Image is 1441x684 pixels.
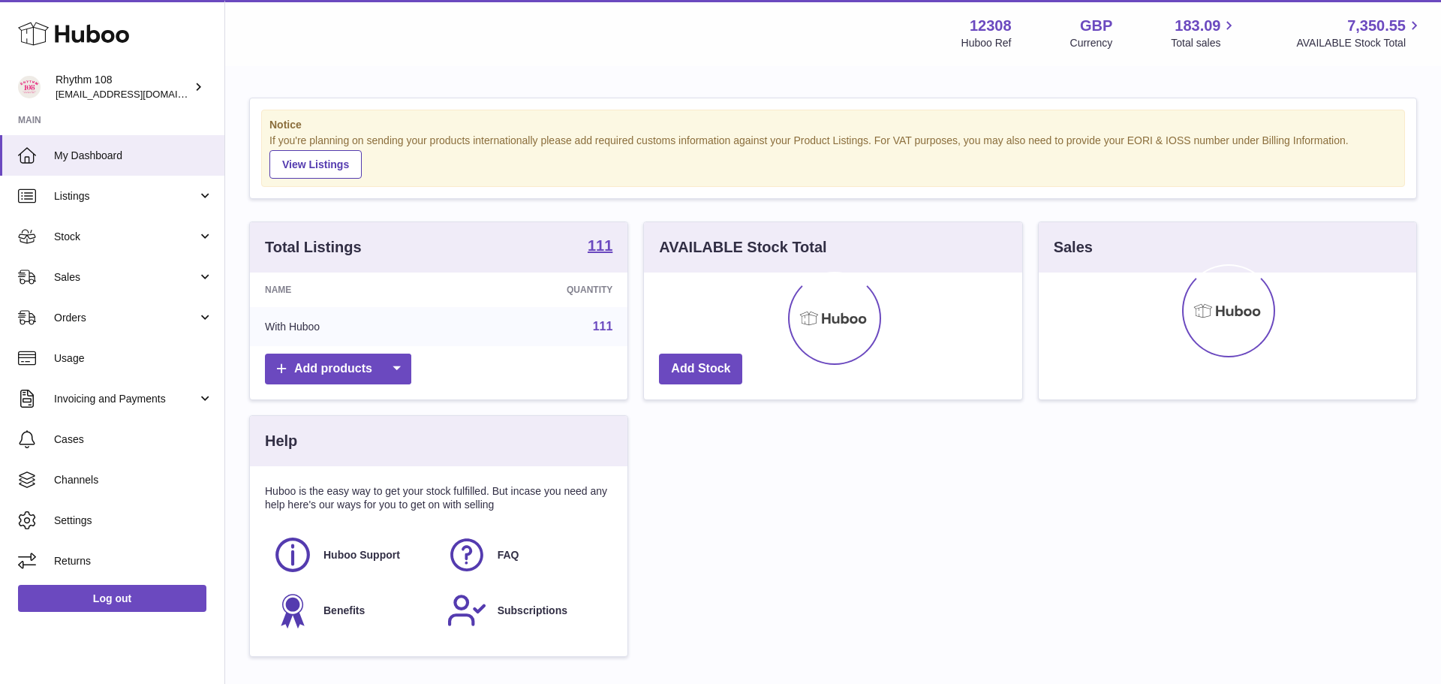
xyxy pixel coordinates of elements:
th: Name [250,273,450,307]
a: 7,350.55 AVAILABLE Stock Total [1296,16,1423,50]
span: Listings [54,189,197,203]
a: Benefits [272,590,432,631]
a: 111 [593,320,613,333]
span: Orders [54,311,197,325]
span: Total sales [1171,36,1238,50]
strong: Notice [269,118,1397,132]
td: With Huboo [250,307,450,346]
h3: Sales [1054,237,1093,258]
span: Usage [54,351,213,366]
span: Returns [54,554,213,568]
a: Log out [18,585,206,612]
span: FAQ [498,548,519,562]
a: Add Stock [659,354,742,384]
div: Currency [1070,36,1113,50]
span: Channels [54,473,213,487]
img: internalAdmin-12308@internal.huboo.com [18,76,41,98]
span: Subscriptions [498,604,567,618]
div: If you're planning on sending your products internationally please add required customs informati... [269,134,1397,179]
span: Benefits [323,604,365,618]
a: FAQ [447,535,606,575]
span: Sales [54,270,197,285]
span: 183.09 [1175,16,1220,36]
strong: 111 [588,238,612,253]
p: Huboo is the easy way to get your stock fulfilled. But incase you need any help here's our ways f... [265,484,612,513]
th: Quantity [450,273,628,307]
span: Huboo Support [323,548,400,562]
a: View Listings [269,150,362,179]
div: Huboo Ref [961,36,1012,50]
div: Rhythm 108 [56,73,191,101]
span: AVAILABLE Stock Total [1296,36,1423,50]
h3: AVAILABLE Stock Total [659,237,826,258]
strong: GBP [1080,16,1112,36]
h3: Total Listings [265,237,362,258]
a: 111 [588,238,612,256]
h3: Help [265,431,297,451]
span: Stock [54,230,197,244]
span: Invoicing and Payments [54,392,197,406]
span: [EMAIL_ADDRESS][DOMAIN_NAME] [56,88,221,100]
a: Huboo Support [272,535,432,575]
strong: 12308 [970,16,1012,36]
span: Cases [54,432,213,447]
a: Add products [265,354,411,384]
a: Subscriptions [447,590,606,631]
a: 183.09 Total sales [1171,16,1238,50]
span: 7,350.55 [1347,16,1406,36]
span: Settings [54,514,213,528]
span: My Dashboard [54,149,213,163]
